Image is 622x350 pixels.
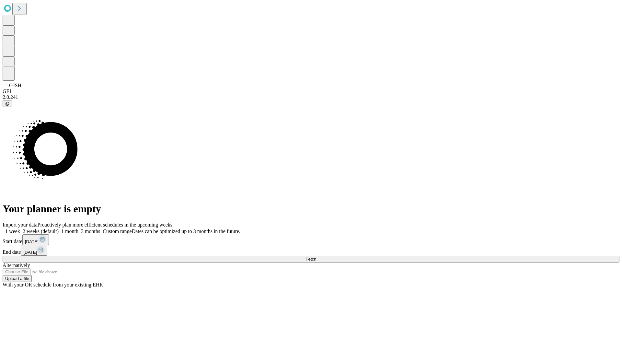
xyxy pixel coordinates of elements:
span: @ [5,101,10,106]
span: With your OR schedule from your existing EHR [3,282,103,287]
button: Upload a file [3,275,32,282]
span: Alternatively [3,262,30,268]
div: Start date [3,234,619,245]
span: GJSH [9,83,21,88]
button: [DATE] [21,245,47,256]
h1: Your planner is empty [3,203,619,215]
span: [DATE] [25,239,39,244]
span: 1 month [61,228,78,234]
div: End date [3,245,619,256]
span: Dates can be optimized up to 3 months in the future. [132,228,240,234]
div: 2.0.241 [3,94,619,100]
span: Custom range [103,228,132,234]
span: Import your data [3,222,38,227]
span: Proactively plan more efficient schedules in the upcoming weeks. [38,222,174,227]
span: 3 months [81,228,100,234]
span: 1 week [5,228,20,234]
span: Fetch [305,257,316,262]
button: @ [3,100,12,107]
span: 2 weeks (default) [23,228,59,234]
button: Fetch [3,256,619,262]
button: [DATE] [22,234,49,245]
div: GEI [3,88,619,94]
span: [DATE] [23,250,37,255]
